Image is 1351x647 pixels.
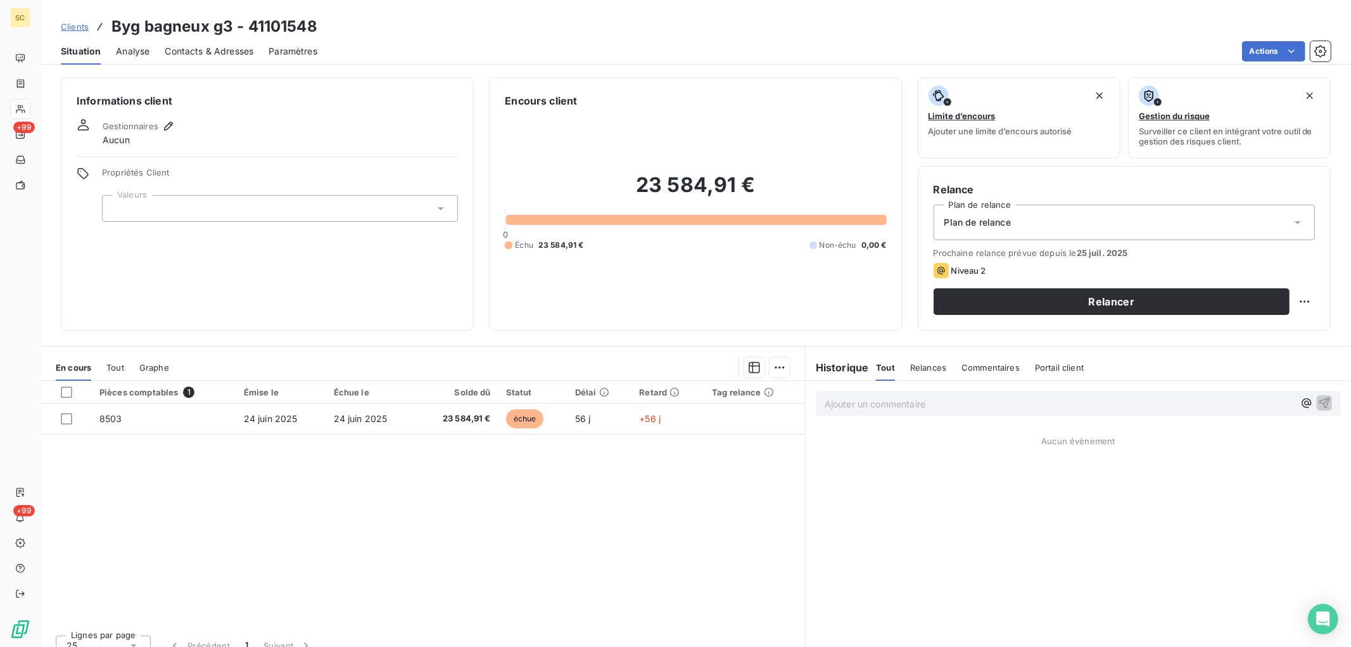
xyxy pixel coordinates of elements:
[506,409,544,428] span: échue
[861,240,887,251] span: 0,00 €
[113,203,123,214] input: Ajouter une valeur
[929,111,996,121] span: Limite d’encours
[918,77,1120,158] button: Limite d’encoursAjouter une limite d’encours autorisé
[712,387,797,397] div: Tag relance
[424,413,491,425] span: 23 584,91 €
[876,362,895,373] span: Tout
[505,172,886,210] h2: 23 584,91 €
[61,20,89,33] a: Clients
[1139,111,1210,121] span: Gestion du risque
[61,45,101,58] span: Situation
[503,229,508,240] span: 0
[424,387,491,397] div: Solde dû
[103,121,158,131] span: Gestionnaires
[10,124,30,144] a: +99
[1139,126,1320,146] span: Surveiller ce client en intégrant votre outil de gestion des risques client.
[639,387,697,397] div: Retard
[77,93,458,108] h6: Informations client
[506,387,560,397] div: Statut
[961,362,1020,373] span: Commentaires
[102,167,458,185] span: Propriétés Client
[944,216,1011,229] span: Plan de relance
[929,126,1072,136] span: Ajouter une limite d’encours autorisé
[334,387,409,397] div: Échue le
[334,413,388,424] span: 24 juin 2025
[139,362,169,373] span: Graphe
[575,413,591,424] span: 56 j
[269,45,317,58] span: Paramètres
[1041,436,1115,446] span: Aucun évènement
[99,387,229,398] div: Pièces comptables
[56,362,91,373] span: En cours
[116,45,149,58] span: Analyse
[103,134,130,146] span: Aucun
[1128,77,1331,158] button: Gestion du risqueSurveiller ce client en intégrant votre outil de gestion des risques client.
[106,362,124,373] span: Tout
[61,22,89,32] span: Clients
[1077,248,1128,258] span: 25 juil. 2025
[820,240,856,251] span: Non-échu
[13,122,35,133] span: +99
[806,360,869,375] h6: Historique
[934,248,1315,258] span: Prochaine relance prévue depuis le
[575,387,624,397] div: Délai
[10,619,30,639] img: Logo LeanPay
[99,413,122,424] span: 8503
[244,413,298,424] span: 24 juin 2025
[1035,362,1084,373] span: Portail client
[639,413,661,424] span: +56 j
[538,240,584,251] span: 23 584,91 €
[165,45,253,58] span: Contacts & Adresses
[515,240,533,251] span: Échu
[244,387,319,397] div: Émise le
[934,182,1315,197] h6: Relance
[910,362,946,373] span: Relances
[934,288,1290,315] button: Relancer
[505,93,577,108] h6: Encours client
[10,8,30,28] div: SC
[111,15,317,38] h3: Byg bagneux g3 - 41101548
[13,505,35,516] span: +99
[1308,604,1338,634] div: Open Intercom Messenger
[183,387,194,398] span: 1
[951,266,986,276] span: Niveau 2
[1242,41,1305,61] button: Actions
